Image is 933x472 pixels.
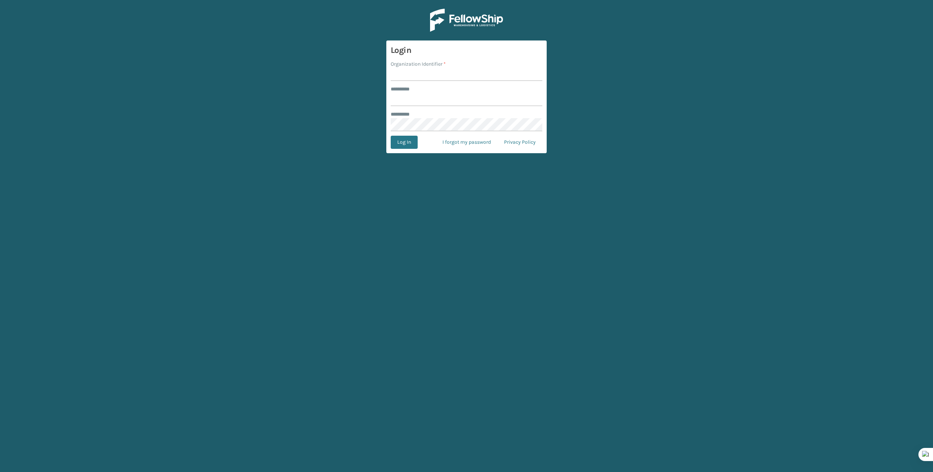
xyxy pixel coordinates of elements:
[391,136,418,149] button: Log In
[497,136,542,149] a: Privacy Policy
[436,136,497,149] a: I forgot my password
[391,45,542,56] h3: Login
[391,60,446,68] label: Organization Identifier
[430,9,503,32] img: Logo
